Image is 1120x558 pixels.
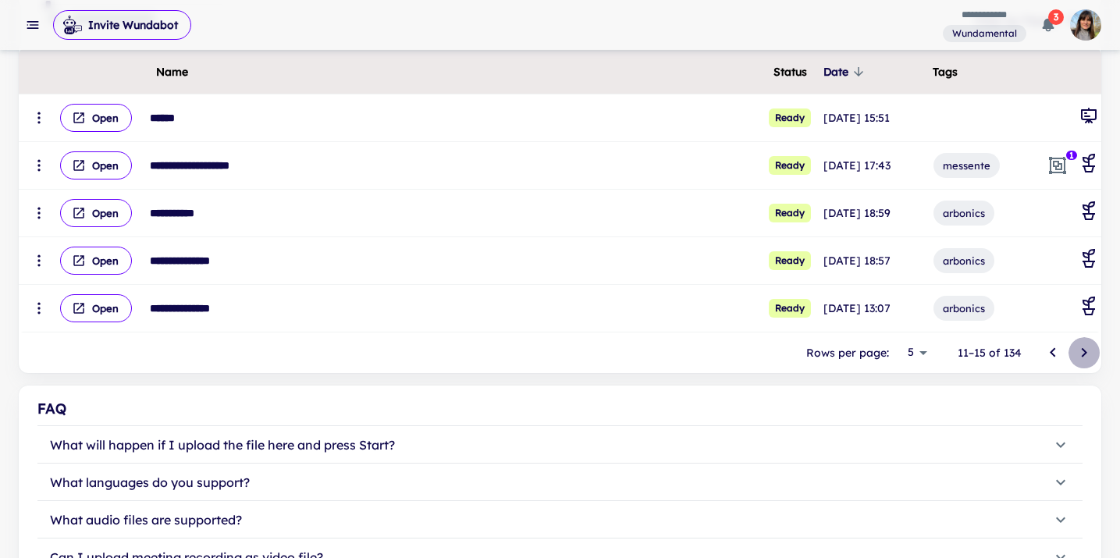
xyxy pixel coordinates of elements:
div: Coaching [1079,249,1098,272]
td: [DATE] 15:51 [820,94,930,142]
span: You are a member of this workspace. Contact your workspace owner for assistance. [943,23,1026,43]
div: Coaching [1079,154,1098,177]
button: Open [60,294,132,322]
button: Open [60,151,132,179]
button: What languages do you support? [37,464,1083,501]
div: Coaching [1079,297,1098,320]
p: What will happen if I upload the file here and press Start? [50,435,395,454]
button: Open [60,104,132,132]
button: Open [60,247,132,275]
span: Status [773,62,807,81]
button: Go to next page [1068,337,1100,368]
button: Invite Wundabot [53,10,191,40]
div: General Meeting [1079,106,1098,130]
div: FAQ [37,398,1083,420]
div: 5 [895,341,933,364]
span: arbonics [933,205,994,221]
span: Name [156,62,188,81]
td: [DATE] 17:43 [820,142,930,190]
button: Open [60,199,132,227]
span: messente [933,158,1000,173]
p: Rows per page: [806,344,889,361]
span: Tags [933,62,958,81]
span: 3 [1048,9,1064,25]
p: What audio files are supported? [50,510,242,529]
td: [DATE] 13:07 [820,285,930,332]
span: Ready [769,251,811,270]
span: Ready [769,108,811,127]
button: Go to previous page [1037,337,1068,368]
td: [DATE] 18:59 [820,190,930,237]
span: arbonics [933,300,994,316]
button: What audio files are supported? [37,501,1083,538]
img: photoURL [1070,9,1101,41]
span: Ready [769,299,811,318]
span: Wundamental [946,27,1023,41]
p: 11–15 of 134 [958,344,1022,361]
span: Ready [769,204,811,222]
button: What will happen if I upload the file here and press Start? [37,426,1083,464]
p: What languages do you support? [50,473,250,492]
span: Invite Wundabot to record a meeting [53,9,191,41]
span: arbonics [933,253,994,268]
td: [DATE] 18:57 [820,237,930,285]
span: Ready [769,156,811,175]
span: Date [823,62,869,81]
div: Coaching [1079,201,1098,225]
span: In cohort: Maria 3 months [1044,151,1072,179]
div: scrollable content [19,49,1101,332]
button: 3 [1033,9,1064,41]
span: 1 [1065,149,1079,162]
